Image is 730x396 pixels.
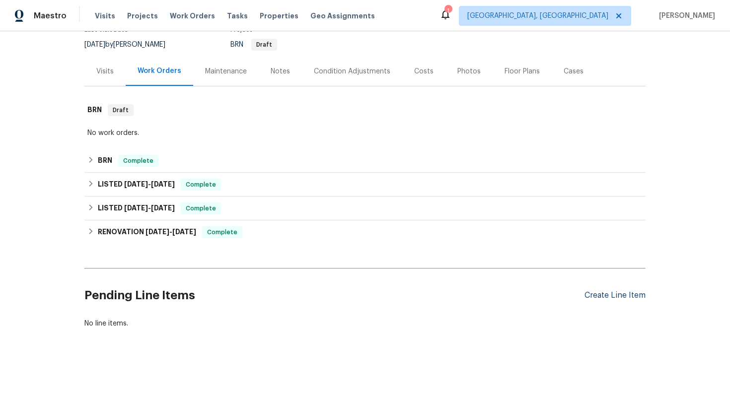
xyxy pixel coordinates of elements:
[84,41,105,48] span: [DATE]
[109,105,133,115] span: Draft
[467,11,608,21] span: [GEOGRAPHIC_DATA], [GEOGRAPHIC_DATA]
[260,11,298,21] span: Properties
[84,220,646,244] div: RENOVATION [DATE]-[DATE]Complete
[170,11,215,21] span: Work Orders
[310,11,375,21] span: Geo Assignments
[138,66,181,76] div: Work Orders
[314,66,390,76] div: Condition Adjustments
[98,155,112,167] h6: BRN
[84,319,646,329] div: No line items.
[127,11,158,21] span: Projects
[457,66,481,76] div: Photos
[34,11,67,21] span: Maestro
[119,156,157,166] span: Complete
[84,197,646,220] div: LISTED [DATE]-[DATE]Complete
[271,66,290,76] div: Notes
[182,203,220,213] span: Complete
[252,42,276,48] span: Draft
[124,181,175,188] span: -
[655,11,715,21] span: [PERSON_NAME]
[84,173,646,197] div: LISTED [DATE]-[DATE]Complete
[230,41,277,48] span: BRN
[96,66,114,76] div: Visits
[98,226,196,238] h6: RENOVATION
[414,66,434,76] div: Costs
[505,66,540,76] div: Floor Plans
[124,181,148,188] span: [DATE]
[444,6,451,16] div: 1
[124,204,175,211] span: -
[95,11,115,21] span: Visits
[227,12,248,19] span: Tasks
[564,66,584,76] div: Cases
[584,291,646,300] div: Create Line Item
[205,66,247,76] div: Maintenance
[172,228,196,235] span: [DATE]
[182,180,220,190] span: Complete
[84,149,646,173] div: BRN Complete
[87,104,102,116] h6: BRN
[87,128,643,138] div: No work orders.
[151,181,175,188] span: [DATE]
[84,94,646,126] div: BRN Draft
[98,179,175,191] h6: LISTED
[84,272,584,319] h2: Pending Line Items
[203,227,241,237] span: Complete
[84,39,177,51] div: by [PERSON_NAME]
[98,202,175,214] h6: LISTED
[146,228,169,235] span: [DATE]
[151,204,175,211] span: [DATE]
[124,204,148,211] span: [DATE]
[146,228,196,235] span: -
